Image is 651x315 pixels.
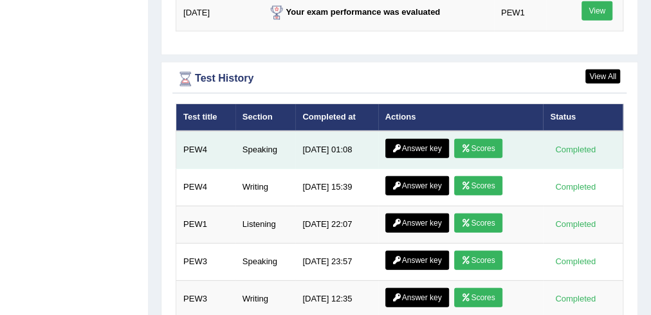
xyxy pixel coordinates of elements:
[550,255,600,269] div: Completed
[295,104,378,131] th: Completed at
[176,206,235,243] td: PEW1
[176,243,235,280] td: PEW3
[454,139,502,158] a: Scores
[176,104,235,131] th: Test title
[454,176,502,195] a: Scores
[585,69,620,84] a: View All
[385,251,449,270] a: Answer key
[295,243,378,280] td: [DATE] 23:57
[454,251,502,270] a: Scores
[454,288,502,307] a: Scores
[550,143,600,157] div: Completed
[295,206,378,243] td: [DATE] 22:07
[295,131,378,169] td: [DATE] 01:08
[385,288,449,307] a: Answer key
[235,243,296,280] td: Speaking
[176,168,235,206] td: PEW4
[385,213,449,233] a: Answer key
[267,7,441,17] strong: Your exam performance was evaluated
[176,131,235,169] td: PEW4
[235,131,296,169] td: Speaking
[385,139,449,158] a: Answer key
[454,213,502,233] a: Scores
[582,1,612,21] a: View
[385,176,449,195] a: Answer key
[295,168,378,206] td: [DATE] 15:39
[235,206,296,243] td: Listening
[550,292,600,306] div: Completed
[543,104,623,131] th: Status
[176,69,623,89] div: Test History
[235,168,296,206] td: Writing
[550,218,600,231] div: Completed
[378,104,544,131] th: Actions
[550,181,600,194] div: Completed
[235,104,296,131] th: Section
